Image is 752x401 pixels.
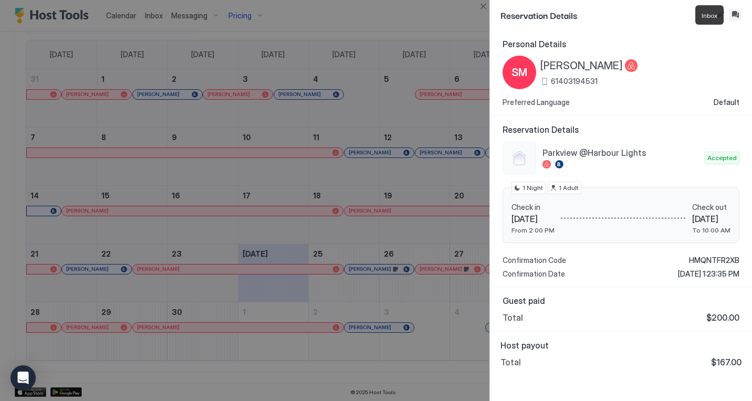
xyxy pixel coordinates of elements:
[559,183,579,193] span: 1 Adult
[540,59,623,72] span: [PERSON_NAME]
[511,214,555,224] span: [DATE]
[692,214,730,224] span: [DATE]
[729,8,741,21] button: Inbox
[503,124,739,135] span: Reservation Details
[503,312,523,323] span: Total
[511,203,555,212] span: Check in
[707,153,737,163] span: Accepted
[542,147,701,158] span: Parkview @Harbour Lights
[503,98,570,107] span: Preferred Language
[11,365,36,391] div: Open Intercom Messenger
[702,12,717,19] span: Inbox
[500,8,712,22] span: Reservation Details
[551,77,598,86] span: 61403194531
[500,340,741,351] span: Host payout
[503,296,739,306] span: Guest paid
[503,39,739,49] span: Personal Details
[692,226,730,234] span: To 10:00 AM
[511,65,527,80] span: SM
[523,183,543,193] span: 1 Night
[706,312,739,323] span: $200.00
[503,269,565,279] span: Confirmation Date
[689,256,739,265] span: HMQNTFR2XB
[503,256,566,265] span: Confirmation Code
[714,98,739,107] span: Default
[500,357,521,367] span: Total
[511,226,555,234] span: From 2:00 PM
[678,269,739,279] span: [DATE] 1:23:35 PM
[692,203,730,212] span: Check out
[711,357,741,367] span: $167.00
